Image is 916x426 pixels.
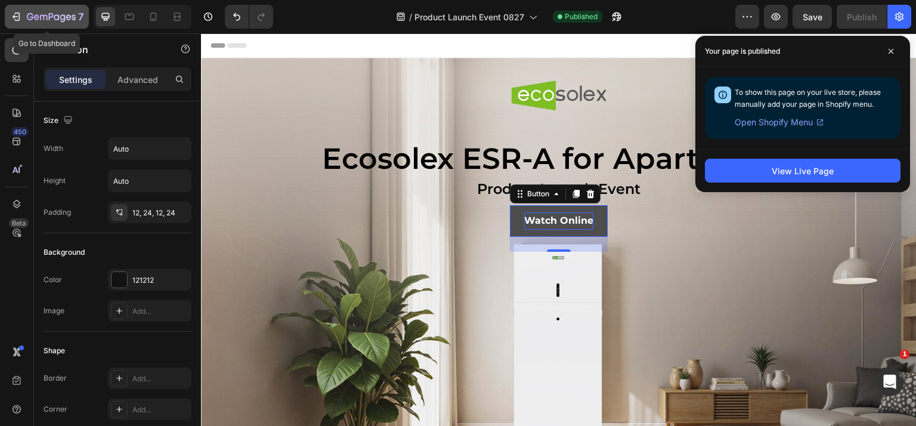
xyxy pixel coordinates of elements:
p: Button [58,42,159,57]
div: Rich Text Editor. Editing area: main [323,179,392,196]
div: 12, 24, 12, 24 [132,208,188,218]
span: / [409,11,412,23]
strong: Watch Online [323,181,392,193]
span: Ecosolex ESR-A for Apartments [121,107,595,143]
input: Auto [109,170,191,192]
div: Height [44,175,66,186]
iframe: Design area [201,33,916,426]
div: Padding [44,207,71,218]
div: Border [44,373,67,384]
input: Auto [109,138,191,159]
div: Shape [44,345,65,356]
div: Add... [132,373,188,384]
p: Settings [59,73,92,86]
div: Corner [44,404,67,415]
span: Open Shopify Menu [735,115,813,129]
p: Advanced [117,73,158,86]
div: Button [324,155,351,166]
div: View Live Page [772,165,834,177]
div: Size [44,113,75,129]
span: To show this page on your live store, please manually add your page in Shopify menu. [735,88,881,109]
span: Product Launch Event [276,147,440,164]
span: Published [565,11,598,22]
div: Undo/Redo [225,5,273,29]
span: 1 [900,350,909,359]
button: 7 [5,5,89,29]
iframe: Intercom live chat [875,368,904,396]
div: 121212 [132,275,188,286]
div: Publish [847,11,877,23]
p: 7 [78,10,83,24]
span: _ [342,41,375,121]
span: Save [803,12,822,22]
button: View Live Page [705,159,900,183]
button: Save [793,5,832,29]
span: Product Launch Event 0827 [414,11,524,23]
p: Your page is published [705,45,780,57]
div: Image [44,305,64,316]
div: Color [44,274,62,285]
a: Rich Text Editor. Editing area: main [309,172,407,203]
div: Width [44,143,63,154]
div: 450 [11,127,29,137]
button: Publish [837,5,887,29]
div: Background [44,247,85,258]
div: Beta [9,218,29,228]
div: Add... [132,405,188,415]
div: Add... [132,306,188,317]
